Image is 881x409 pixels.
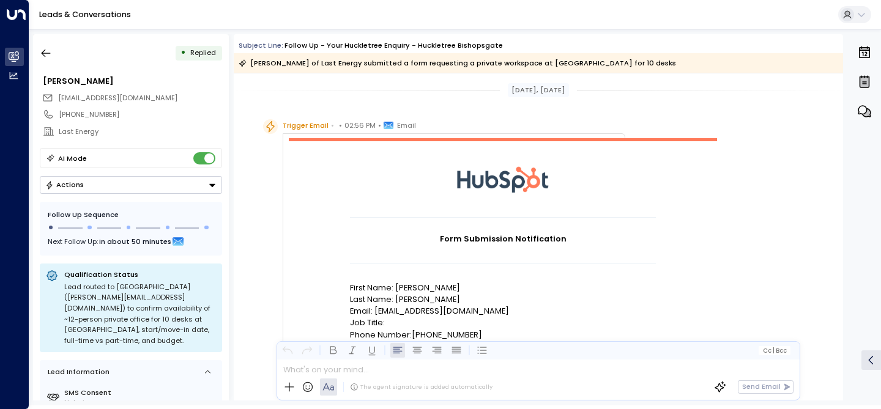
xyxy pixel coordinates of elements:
[64,270,216,279] p: Qualification Status
[284,40,503,51] div: Follow up - Your Huckletree Enquiry - Huckletree Bishopsgate
[40,176,222,194] div: Button group with a nested menu
[239,40,283,50] span: Subject Line:
[58,93,177,103] span: [EMAIL_ADDRESS][DOMAIN_NAME]
[457,141,549,217] img: HubSpot
[64,388,218,398] label: SMS Consent
[339,119,342,131] span: •
[48,210,214,220] div: Follow Up Sequence
[239,57,676,69] div: [PERSON_NAME] of Last Energy submitted a form requesting a private workspace at [GEOGRAPHIC_DATA]...
[44,367,110,377] div: Lead Information
[350,233,656,245] h1: Form Submission Notification
[190,48,216,57] span: Replied
[763,347,787,354] span: Cc Bcc
[773,347,775,354] span: |
[40,176,222,194] button: Actions
[59,127,221,137] div: Last Energy
[39,9,131,20] a: Leads & Conversations
[344,119,376,131] span: 02:56 PM
[350,317,656,328] p: Job Title:
[350,305,656,317] p: Email: [EMAIL_ADDRESS][DOMAIN_NAME]
[350,293,656,305] p: Last Name: [PERSON_NAME]
[350,341,656,352] p: Company Name: Last Energy
[64,282,216,347] div: Lead routed to [GEOGRAPHIC_DATA] ([PERSON_NAME][EMAIL_ADDRESS][DOMAIN_NAME]) to confirm availabil...
[350,329,656,341] p: Phone Number:[PHONE_NUMBER]
[350,383,493,391] div: The agent signature is added automatically
[58,152,87,164] div: AI Mode
[64,397,218,408] div: Not given
[280,343,295,358] button: Undo
[350,282,656,293] p: First Name: [PERSON_NAME]
[759,346,790,355] button: Cc|Bcc
[45,180,84,189] div: Actions
[300,343,314,358] button: Redo
[331,119,334,131] span: •
[59,109,221,120] div: [PHONE_NUMBER]
[397,119,416,131] span: Email
[378,119,381,131] span: •
[43,75,221,87] div: [PERSON_NAME]
[48,235,214,248] div: Next Follow Up:
[283,119,329,131] span: Trigger Email
[508,83,570,97] div: [DATE], [DATE]
[58,93,177,103] span: abutler@lastenergy.com
[99,235,171,248] span: In about 50 minutes
[180,44,186,62] div: •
